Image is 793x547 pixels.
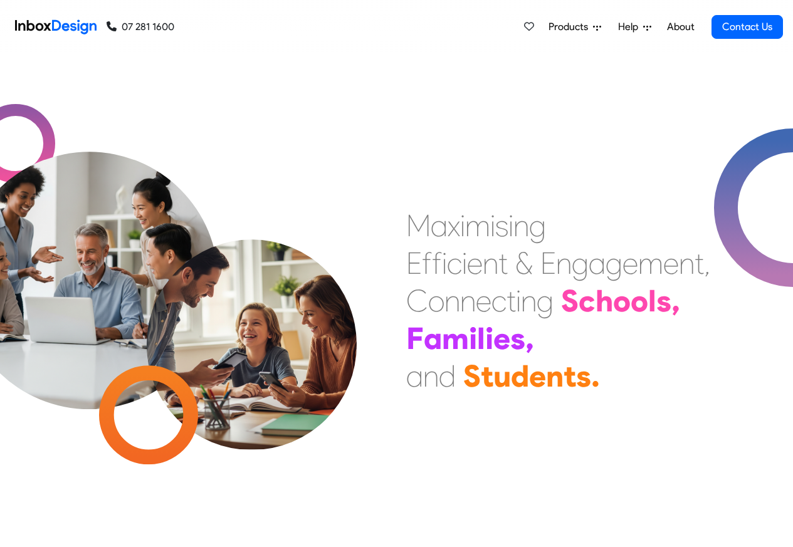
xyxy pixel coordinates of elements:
div: d [439,357,456,395]
div: g [572,244,589,282]
div: e [493,320,510,357]
div: e [529,357,546,395]
div: m [442,320,469,357]
div: n [423,357,439,395]
div: a [431,207,448,244]
div: i [442,244,447,282]
div: & [515,244,533,282]
img: parents_with_child.png [120,187,383,450]
div: g [537,282,554,320]
div: . [591,357,600,395]
div: n [679,244,695,282]
div: M [406,207,431,244]
div: n [556,244,572,282]
div: m [465,207,490,244]
div: l [477,320,485,357]
div: t [564,357,576,395]
div: s [656,282,671,320]
div: o [631,282,648,320]
div: S [561,282,579,320]
div: e [467,244,483,282]
div: s [495,207,508,244]
div: l [648,282,656,320]
div: n [513,207,529,244]
span: Help [618,19,643,34]
div: n [460,282,476,320]
div: , [704,244,710,282]
div: n [444,282,460,320]
div: s [576,357,591,395]
div: t [695,244,704,282]
a: 07 281 1600 [107,19,174,34]
div: n [521,282,537,320]
div: f [422,244,432,282]
div: S [463,357,481,395]
div: e [663,244,679,282]
div: e [476,282,491,320]
div: g [529,207,546,244]
div: i [460,207,465,244]
div: d [511,357,529,395]
a: Products [544,14,606,39]
div: a [406,357,423,395]
div: i [485,320,493,357]
div: i [462,244,467,282]
div: s [510,320,525,357]
div: i [508,207,513,244]
div: i [469,320,477,357]
div: n [546,357,564,395]
div: i [490,207,495,244]
div: t [507,282,516,320]
div: , [525,320,534,357]
div: e [622,244,638,282]
div: c [491,282,507,320]
div: c [579,282,596,320]
div: E [406,244,422,282]
div: h [596,282,613,320]
div: F [406,320,424,357]
div: c [447,244,462,282]
a: Contact Us [712,15,783,39]
div: a [424,320,442,357]
div: i [516,282,521,320]
div: x [448,207,460,244]
a: Help [613,14,656,39]
a: About [663,14,698,39]
div: f [432,244,442,282]
span: Products [549,19,593,34]
div: , [671,282,680,320]
div: Maximising Efficient & Engagement, Connecting Schools, Families, and Students. [406,207,710,395]
div: g [606,244,622,282]
div: m [638,244,663,282]
div: u [493,357,511,395]
div: C [406,282,428,320]
div: t [481,357,493,395]
div: t [498,244,508,282]
div: o [428,282,444,320]
div: a [589,244,606,282]
div: E [540,244,556,282]
div: n [483,244,498,282]
div: o [613,282,631,320]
